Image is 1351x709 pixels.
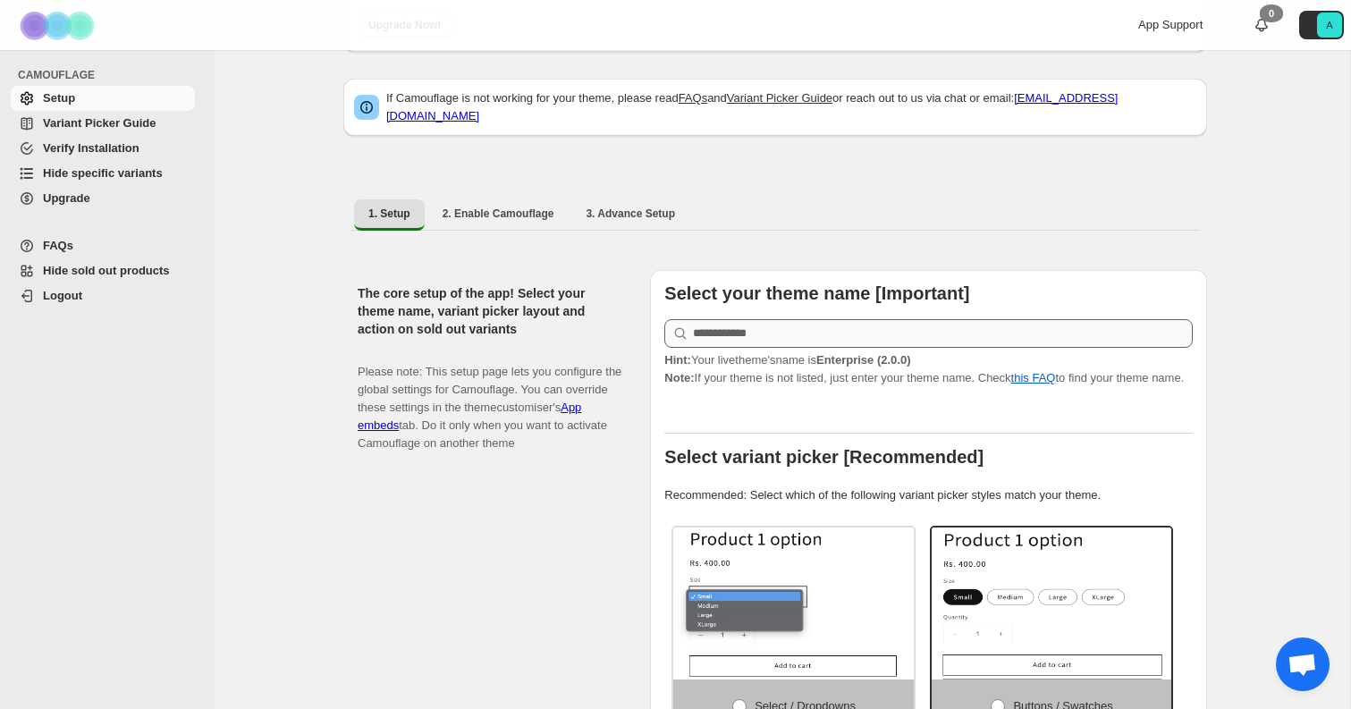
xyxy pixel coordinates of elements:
[11,86,195,111] a: Setup
[43,191,90,205] span: Upgrade
[43,289,82,302] span: Logout
[386,89,1196,125] p: If Camouflage is not working for your theme, please read and or reach out to us via chat or email:
[1260,4,1283,22] div: 0
[43,239,73,252] span: FAQs
[586,207,675,221] span: 3. Advance Setup
[1276,637,1330,691] a: Open chat
[11,136,195,161] a: Verify Installation
[443,207,554,221] span: 2. Enable Camouflage
[679,91,708,105] a: FAQs
[1253,16,1271,34] a: 0
[43,116,156,130] span: Variant Picker Guide
[664,486,1193,504] p: Recommended: Select which of the following variant picker styles match your theme.
[932,528,1172,679] img: Buttons / Swatches
[43,141,139,155] span: Verify Installation
[368,207,410,221] span: 1. Setup
[1299,11,1344,39] button: Avatar with initials A
[358,345,621,452] p: Please note: This setup page lets you configure the global settings for Camouflage. You can overr...
[358,284,621,338] h2: The core setup of the app! Select your theme name, variant picker layout and action on sold out v...
[664,353,691,367] strong: Hint:
[11,233,195,258] a: FAQs
[43,91,75,105] span: Setup
[664,371,694,384] strong: Note:
[43,166,163,180] span: Hide specific variants
[11,258,195,283] a: Hide sold out products
[14,1,104,50] img: Camouflage
[11,111,195,136] a: Variant Picker Guide
[11,283,195,308] a: Logout
[664,447,984,467] b: Select variant picker [Recommended]
[673,528,914,679] img: Select / Dropdowns
[664,353,910,367] span: Your live theme's name is
[43,264,170,277] span: Hide sold out products
[11,161,195,186] a: Hide specific variants
[816,353,911,367] strong: Enterprise (2.0.0)
[1326,20,1333,30] text: A
[1317,13,1342,38] span: Avatar with initials A
[664,351,1193,387] p: If your theme is not listed, just enter your theme name. Check to find your theme name.
[18,68,202,82] span: CAMOUFLAGE
[1138,18,1203,31] span: App Support
[727,91,832,105] a: Variant Picker Guide
[11,186,195,211] a: Upgrade
[664,283,969,303] b: Select your theme name [Important]
[1011,371,1056,384] a: this FAQ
